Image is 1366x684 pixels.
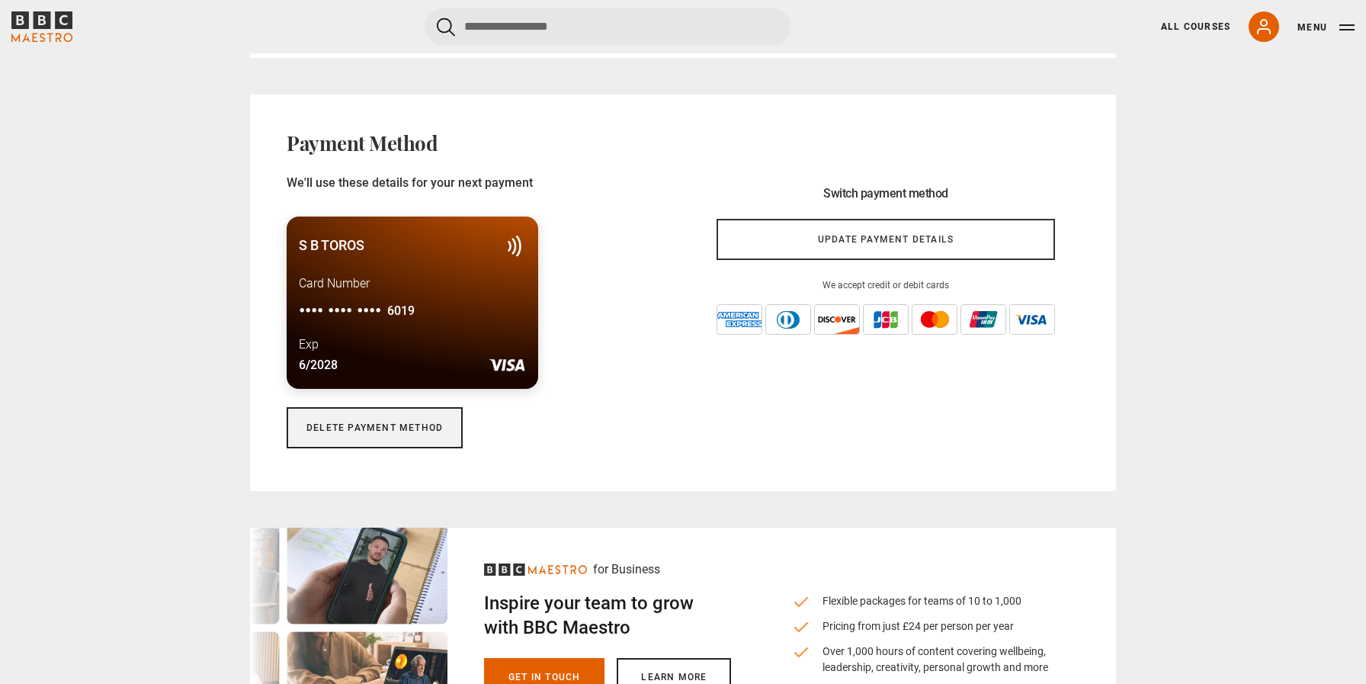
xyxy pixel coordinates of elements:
[717,186,1055,201] h3: Switch payment method
[299,235,364,255] p: S B TOROS
[765,304,811,335] img: diners
[11,11,72,42] svg: BBC Maestro
[863,304,909,335] img: jcb
[593,560,660,579] p: for Business
[287,407,463,448] a: Delete payment method
[484,591,731,640] h2: Inspire your team to grow with BBC Maestro
[792,644,1055,676] li: Over 1,000 hours of content covering wellbeing, leadership, creativity, personal growth and more
[299,275,526,293] p: Card Number
[299,299,526,323] p: •••• •••• ••••
[792,618,1055,634] li: Pricing from just £24 per person per year
[387,299,415,323] span: 6019
[717,219,1055,260] a: Update payment details
[1297,20,1355,35] button: Toggle navigation
[287,131,438,156] h2: Payment Method
[717,278,1055,292] p: We accept credit or debit cards
[299,336,319,354] p: Exp
[484,564,587,576] svg: BBC Maestro
[814,304,860,335] img: discover
[489,354,526,377] img: visa
[1161,20,1230,34] a: All Courses
[960,304,1006,335] img: unionpay
[717,304,762,335] img: amex
[1009,304,1055,335] img: visa
[792,593,1055,609] li: Flexible packages for teams of 10 to 1,000
[912,304,957,335] img: mastercard
[287,174,674,192] p: We'll use these details for your next payment
[437,18,455,37] button: Submit the search query
[425,8,790,45] input: Search
[299,356,338,374] p: 6/2028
